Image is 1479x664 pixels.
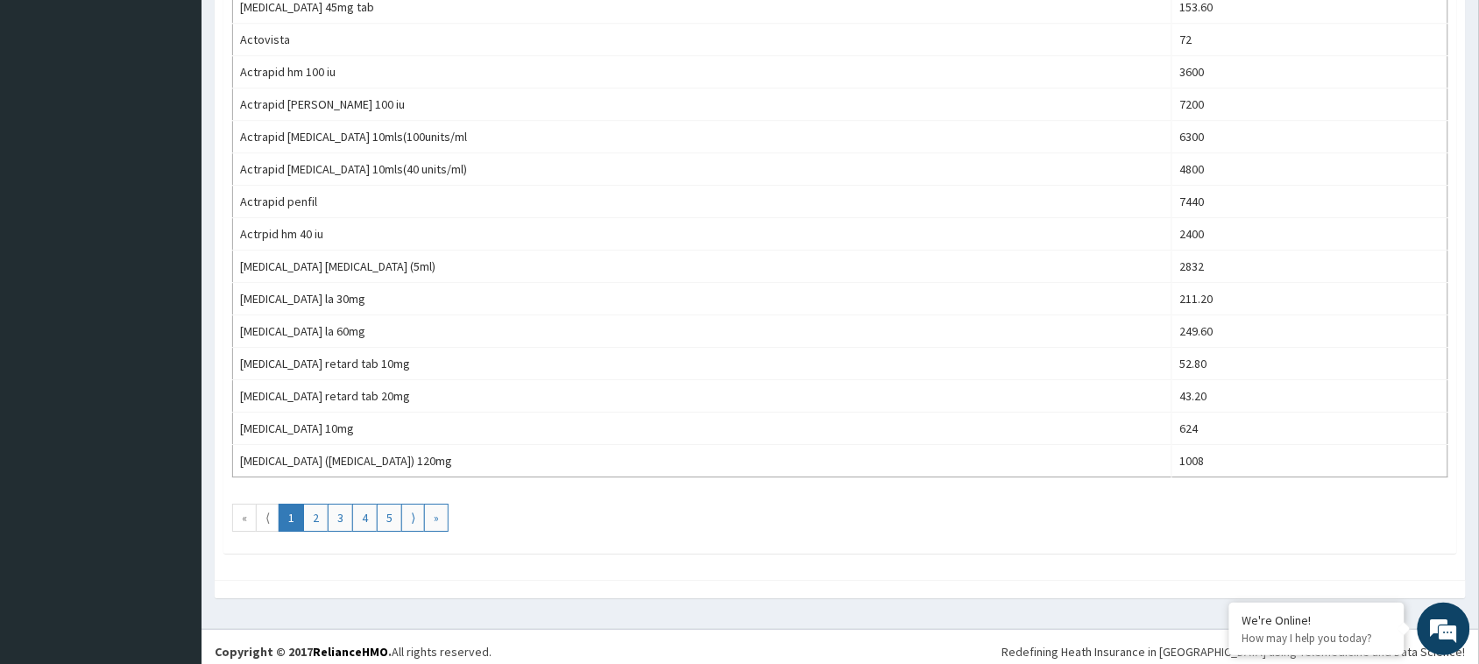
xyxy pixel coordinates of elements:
td: 7200 [1172,88,1448,121]
td: 2832 [1172,251,1448,283]
a: Go to previous page [256,504,280,532]
td: [MEDICAL_DATA] la 60mg [233,315,1172,348]
td: 6300 [1172,121,1448,153]
td: Actrapid [PERSON_NAME] 100 iu [233,88,1172,121]
div: Chat with us now [91,98,294,121]
span: We're online! [102,221,242,398]
td: [MEDICAL_DATA] [MEDICAL_DATA] (5ml) [233,251,1172,283]
td: 52.80 [1172,348,1448,380]
td: 43.20 [1172,380,1448,413]
a: Go to page number 3 [328,504,353,532]
td: Actrpid hm 40 iu [233,218,1172,251]
td: 211.20 [1172,283,1448,315]
a: Go to page number 5 [377,504,402,532]
td: 72 [1172,24,1448,56]
textarea: Type your message and hit 'Enter' [9,478,334,540]
div: We're Online! [1242,612,1391,628]
td: Actrapid penfil [233,186,1172,218]
a: Go to first page [232,504,257,532]
td: 249.60 [1172,315,1448,348]
td: Actovista [233,24,1172,56]
td: [MEDICAL_DATA] retard tab 10mg [233,348,1172,380]
td: 1008 [1172,445,1448,477]
a: Go to page number 2 [303,504,329,532]
td: 7440 [1172,186,1448,218]
td: 4800 [1172,153,1448,186]
td: 624 [1172,413,1448,445]
td: 2400 [1172,218,1448,251]
td: Actrapid hm 100 iu [233,56,1172,88]
img: d_794563401_company_1708531726252_794563401 [32,88,71,131]
a: Go to last page [424,504,449,532]
a: Go to next page [401,504,425,532]
div: Redefining Heath Insurance in [GEOGRAPHIC_DATA] using Telemedicine and Data Science! [1002,643,1466,660]
a: Go to page number 4 [352,504,378,532]
td: Actrapid [MEDICAL_DATA] 10mls(40 units/ml) [233,153,1172,186]
strong: Copyright © 2017 . [215,644,392,660]
td: [MEDICAL_DATA] retard tab 20mg [233,380,1172,413]
td: [MEDICAL_DATA] ([MEDICAL_DATA]) 120mg [233,445,1172,477]
td: [MEDICAL_DATA] 10mg [233,413,1172,445]
p: How may I help you today? [1242,631,1391,646]
div: Minimize live chat window [287,9,329,51]
a: Go to page number 1 [279,504,304,532]
td: 3600 [1172,56,1448,88]
td: Actrapid [MEDICAL_DATA] 10mls(100units/ml [233,121,1172,153]
td: [MEDICAL_DATA] la 30mg [233,283,1172,315]
a: RelianceHMO [313,644,388,660]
